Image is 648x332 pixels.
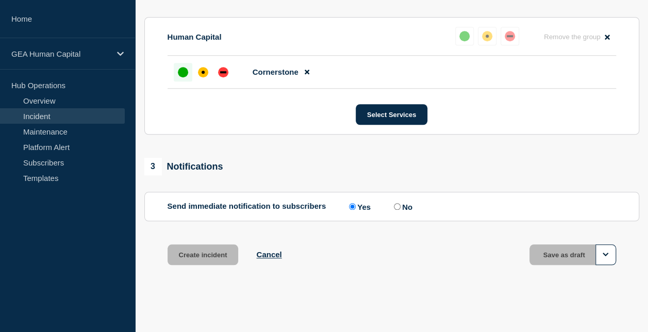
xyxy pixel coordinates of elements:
[346,202,371,211] label: Yes
[394,203,401,210] input: No
[168,244,239,265] button: Create incident
[11,49,110,58] p: GEA Human Capital
[459,31,470,41] div: up
[356,104,427,125] button: Select Services
[178,67,188,77] div: up
[391,202,412,211] label: No
[595,244,616,265] button: Options
[256,250,281,259] button: Cancel
[529,244,616,265] button: Save as draft
[478,27,496,45] button: affected
[144,158,223,175] div: Notifications
[168,32,222,41] p: Human Capital
[198,67,208,77] div: affected
[501,27,519,45] button: down
[168,202,326,211] p: Send immediate notification to subscribers
[538,27,616,47] button: Remove the group
[168,202,616,211] div: Send immediate notification to subscribers
[544,33,601,41] span: Remove the group
[218,67,228,77] div: down
[253,68,298,76] span: Cornerstone
[144,158,162,175] span: 3
[349,203,356,210] input: Yes
[455,27,474,45] button: up
[482,31,492,41] div: affected
[505,31,515,41] div: down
